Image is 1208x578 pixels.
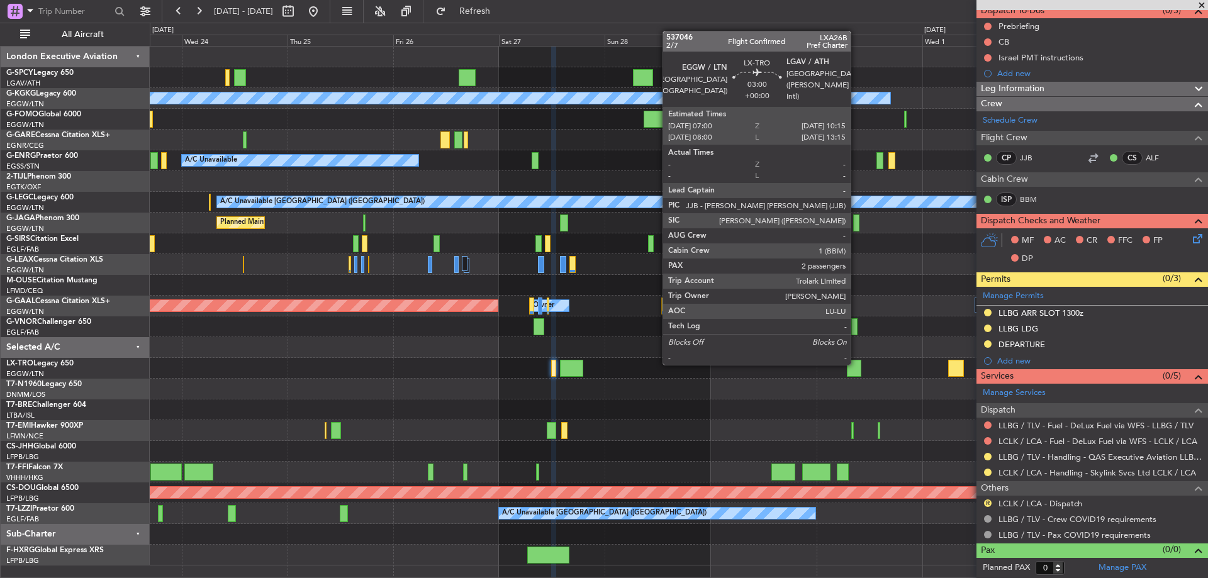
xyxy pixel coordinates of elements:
a: LLBG / TLV - Pax COVID19 requirements [998,530,1151,540]
span: Dispatch To-Dos [981,4,1044,18]
div: LLBG ARR SLOT 1300z [998,308,1083,318]
a: EGNR/CEG [6,141,44,150]
div: Add new [997,68,1202,79]
div: Sat 27 [499,35,605,46]
span: T7-EMI [6,422,31,430]
span: Others [981,481,1009,496]
a: G-ENRGPraetor 600 [6,152,78,160]
a: LX-TROLegacy 650 [6,360,74,367]
span: Dispatch Checks and Weather [981,214,1100,228]
div: [DATE] [924,25,946,36]
div: Wed 24 [182,35,288,46]
span: G-SPCY [6,69,33,77]
a: EGLF/FAB [6,245,39,254]
span: Flight Crew [981,131,1027,145]
a: LGAV/ATH [6,79,40,88]
a: LCLK / LCA - Fuel - DeLux Fuel via WFS - LCLK / LCA [998,436,1197,447]
a: LFPB/LBG [6,452,39,462]
span: G-FOMO [6,111,38,118]
a: EGLF/FAB [6,514,39,524]
a: LFMN/NCE [6,431,43,441]
span: CR [1087,235,1097,247]
a: LFMD/CEQ [6,286,43,296]
a: LLBG / TLV - Fuel - DeLux Fuel via WFS - LLBG / TLV [998,420,1194,431]
a: M-OUSECitation Mustang [6,277,98,284]
div: A/C Unavailable [GEOGRAPHIC_DATA] ([GEOGRAPHIC_DATA]) [220,192,425,211]
a: EGLF/FAB [6,328,39,337]
div: Tue 30 [817,35,922,46]
span: G-KGKG [6,90,36,97]
span: Leg Information [981,82,1044,96]
span: (0/3) [1163,272,1181,285]
span: Crew [981,97,1002,111]
a: CS-DOUGlobal 6500 [6,484,79,492]
span: CS-JHH [6,443,33,450]
a: EGGW/LTN [6,265,44,275]
span: All Aircraft [33,30,133,39]
div: ISP [996,192,1017,206]
a: G-LEAXCessna Citation XLS [6,256,103,264]
span: G-VNOR [6,318,37,326]
a: EGGW/LTN [6,307,44,316]
span: Refresh [449,7,501,16]
span: F-HXRG [6,547,35,554]
div: LLBG LDG [998,323,1038,334]
a: LLBG / TLV - Handling - QAS Executive Aviation LLBG / TLV [998,452,1202,462]
span: FFC [1118,235,1132,247]
a: ALF [1146,152,1174,164]
div: A/C Unavailable [GEOGRAPHIC_DATA] ([GEOGRAPHIC_DATA]) [502,504,707,523]
span: (0/5) [1163,369,1181,382]
span: Permits [981,272,1010,287]
a: T7-EMIHawker 900XP [6,422,83,430]
a: G-JAGAPhenom 300 [6,214,79,222]
a: G-GARECessna Citation XLS+ [6,131,110,139]
a: LLBG / TLV - Crew COVID19 requirements [998,514,1156,525]
span: MF [1022,235,1034,247]
a: T7-LZZIPraetor 600 [6,505,74,513]
div: Mon 29 [710,35,816,46]
span: Dispatch [981,403,1015,418]
a: JJB [1020,152,1048,164]
a: G-KGKGLegacy 600 [6,90,76,97]
span: DP [1022,253,1033,265]
a: CS-JHHGlobal 6000 [6,443,76,450]
span: [DATE] - [DATE] [214,6,273,17]
div: Owner [533,296,554,315]
span: AC [1054,235,1066,247]
a: Manage Services [983,387,1046,399]
button: R [984,499,992,507]
span: G-GARE [6,131,35,139]
a: EGGW/LTN [6,99,44,109]
a: G-LEGCLegacy 600 [6,194,74,201]
div: Israel PMT instructions [998,52,1083,63]
div: A/C Unavailable [185,151,237,170]
input: Trip Number [38,2,111,21]
a: EGGW/LTN [6,224,44,233]
a: G-VNORChallenger 650 [6,318,91,326]
div: CB [998,36,1009,47]
span: Pax [981,543,995,558]
span: LX-TRO [6,360,33,367]
a: EGSS/STN [6,162,40,171]
button: All Aircraft [14,25,137,45]
a: G-SPCYLegacy 650 [6,69,74,77]
span: 2-TIJL [6,173,27,181]
a: Manage Permits [983,290,1044,303]
div: DEPARTURE [998,339,1045,350]
a: Manage PAX [1099,562,1146,574]
span: T7-LZZI [6,505,32,513]
span: CS-DOU [6,484,36,492]
span: T7-FFI [6,464,28,471]
div: Planned Maint [GEOGRAPHIC_DATA] ([GEOGRAPHIC_DATA]) [220,213,418,232]
a: BBM [1020,194,1048,205]
div: Thu 25 [288,35,393,46]
span: FP [1153,235,1163,247]
a: Schedule Crew [983,114,1037,127]
a: LCLK / LCA - Handling - Skylink Svcs Ltd LCLK / LCA [998,467,1196,478]
span: G-LEAX [6,256,33,264]
button: Refresh [430,1,505,21]
span: M-OUSE [6,277,36,284]
span: G-LEGC [6,194,33,201]
div: Prebriefing [998,21,1039,31]
a: DNMM/LOS [6,390,45,399]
